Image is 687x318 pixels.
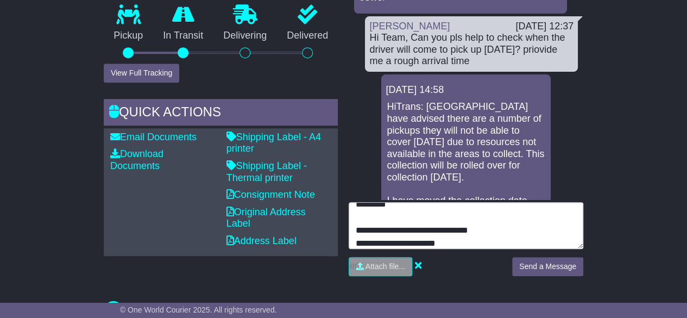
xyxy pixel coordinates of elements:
[515,21,573,33] div: [DATE] 12:37
[104,64,179,83] button: View Full Tracking
[110,132,197,142] a: Email Documents
[110,148,163,171] a: Download Documents
[226,189,315,200] a: Consignment Note
[213,30,277,42] p: Delivering
[104,30,153,42] p: Pickup
[386,84,546,96] div: [DATE] 14:58
[226,132,321,154] a: Shipping Label - A4 printer
[512,257,583,276] button: Send a Message
[369,21,450,32] a: [PERSON_NAME]
[369,32,573,67] div: Hi Team, Can you pls help to check when the driver will come to pick up [DATE]? priovide me a rou...
[277,30,338,42] p: Delivered
[226,235,297,246] a: Address Label
[104,99,338,128] div: Quick Actions
[387,101,545,242] p: HiTrans: [GEOGRAPHIC_DATA] have advised there are a number of pickups they will not be able to co...
[226,160,307,183] a: Shipping Label - Thermal printer
[120,305,277,314] span: © One World Courier 2025. All rights reserved.
[226,207,306,229] a: Original Address Label
[153,30,213,42] p: In Transit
